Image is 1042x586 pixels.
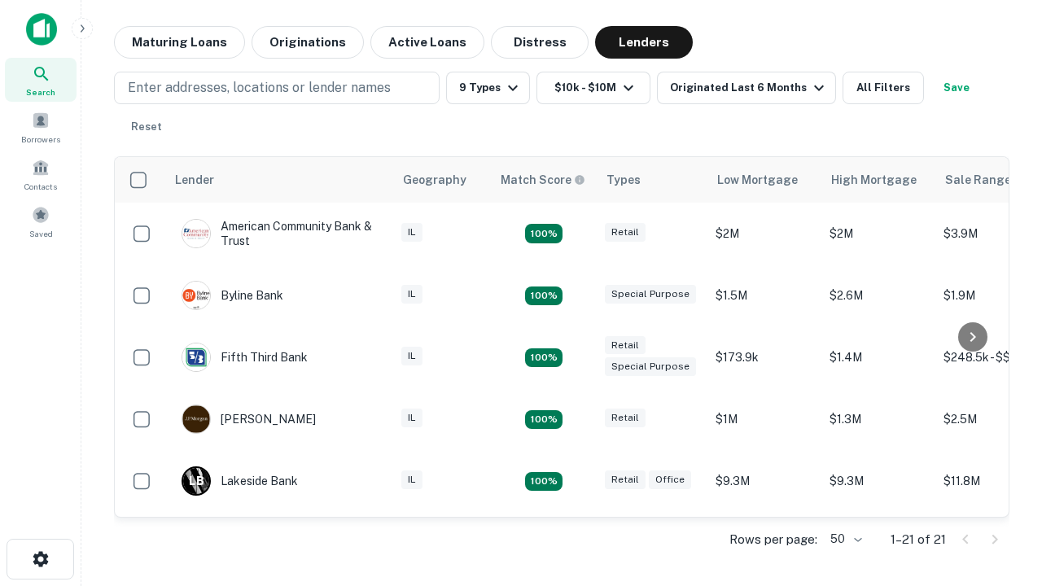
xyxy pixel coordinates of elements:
div: Office [649,470,691,489]
a: Contacts [5,152,77,196]
td: $1M [707,388,821,450]
div: Originated Last 6 Months [670,78,829,98]
div: Lender [175,170,214,190]
div: Matching Properties: 2, hasApolloMatch: undefined [525,410,563,430]
div: Geography [403,170,466,190]
td: $2M [707,203,821,265]
div: [PERSON_NAME] [182,405,316,434]
div: IL [401,223,422,242]
div: IL [401,285,422,304]
p: 1–21 of 21 [891,530,946,549]
button: Active Loans [370,26,484,59]
button: 9 Types [446,72,530,104]
a: Borrowers [5,105,77,149]
div: Special Purpose [605,357,696,376]
button: Maturing Loans [114,26,245,59]
button: Enter addresses, locations or lender names [114,72,440,104]
button: Save your search to get updates of matches that match your search criteria. [930,72,983,104]
div: Retail [605,409,646,427]
button: Originated Last 6 Months [657,72,836,104]
iframe: Chat Widget [961,404,1042,482]
div: Low Mortgage [717,170,798,190]
div: Sale Range [945,170,1011,190]
span: Saved [29,227,53,240]
div: IL [401,347,422,365]
div: Special Purpose [605,285,696,304]
button: Reset [120,111,173,143]
th: Low Mortgage [707,157,821,203]
div: Retail [605,223,646,242]
div: Capitalize uses an advanced AI algorithm to match your search with the best lender. The match sco... [501,171,585,189]
td: $1.4M [821,326,935,388]
button: $10k - $10M [536,72,650,104]
div: Fifth Third Bank [182,343,308,372]
span: Borrowers [21,133,60,146]
td: $1.5M [707,265,821,326]
a: Search [5,58,77,102]
th: High Mortgage [821,157,935,203]
p: L B [189,473,204,490]
div: Matching Properties: 2, hasApolloMatch: undefined [525,224,563,243]
img: picture [182,405,210,433]
div: Lakeside Bank [182,466,298,496]
button: Lenders [595,26,693,59]
div: Retail [605,336,646,355]
a: Saved [5,199,77,243]
img: picture [182,282,210,309]
div: 50 [824,527,865,551]
th: Types [597,157,707,203]
td: $173.9k [707,326,821,388]
td: $9.3M [821,450,935,512]
div: Matching Properties: 3, hasApolloMatch: undefined [525,286,563,306]
div: Retail [605,470,646,489]
th: Geography [393,157,491,203]
div: Matching Properties: 3, hasApolloMatch: undefined [525,472,563,492]
span: Contacts [24,180,57,193]
div: Byline Bank [182,281,283,310]
div: High Mortgage [831,170,917,190]
div: IL [401,409,422,427]
img: capitalize-icon.png [26,13,57,46]
p: Rows per page: [729,530,817,549]
img: picture [182,343,210,371]
div: American Community Bank & Trust [182,219,377,248]
div: Matching Properties: 2, hasApolloMatch: undefined [525,348,563,368]
button: All Filters [843,72,924,104]
h6: Match Score [501,171,582,189]
div: IL [401,470,422,489]
button: Originations [252,26,364,59]
td: $2M [821,203,935,265]
td: $2.6M [821,265,935,326]
td: $1.3M [821,388,935,450]
div: Types [606,170,641,190]
td: $1.5M [707,512,821,574]
th: Lender [165,157,393,203]
span: Search [26,85,55,98]
img: picture [182,220,210,247]
td: $5.4M [821,512,935,574]
th: Capitalize uses an advanced AI algorithm to match your search with the best lender. The match sco... [491,157,597,203]
p: Enter addresses, locations or lender names [128,78,391,98]
td: $9.3M [707,450,821,512]
button: Distress [491,26,589,59]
